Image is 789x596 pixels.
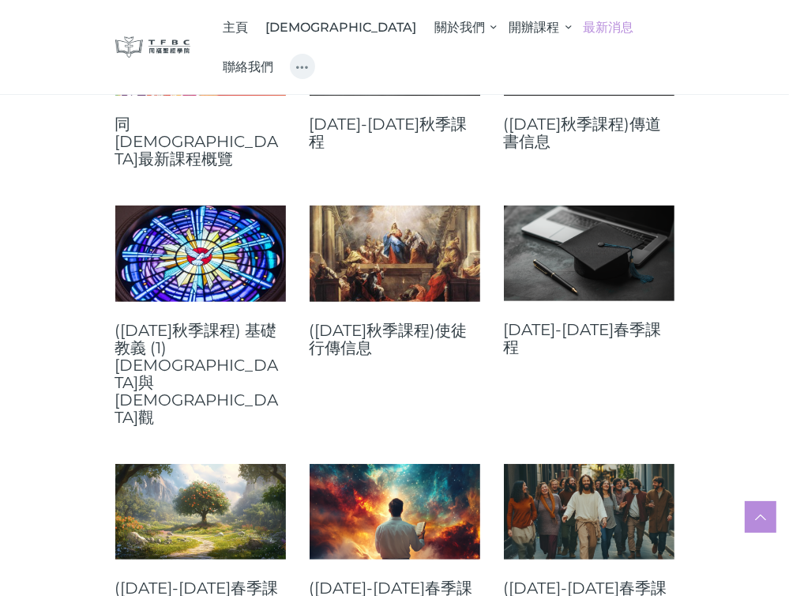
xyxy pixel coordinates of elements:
a: [DEMOGRAPHIC_DATA] [257,8,425,47]
a: ([DATE]秋季課程)傳道書信息 [504,115,674,150]
a: 聯絡我們 [214,47,282,87]
span: 聯絡我們 [223,59,273,74]
a: ([DATE]秋季課程)使徒行傳信息 [310,322,480,356]
span: 主頁 [223,20,248,35]
a: Scroll to top [745,501,776,533]
a: 最新消息 [574,8,642,47]
a: [DATE]-[DATE]秋季課程 [310,115,480,150]
span: 開辦課程 [509,20,559,35]
span: [DEMOGRAPHIC_DATA] [266,20,417,35]
img: 同福聖經學院 TFBC [115,36,190,58]
a: 同[DEMOGRAPHIC_DATA]最新課程概覽 [115,115,286,168]
a: 主頁 [214,8,257,47]
a: [DATE]-[DATE]春季課程 [504,321,674,356]
a: 關於我們 [426,8,500,47]
span: 最新消息 [584,20,634,35]
span: 關於我們 [434,20,485,35]
a: ([DATE]秋季課程) 基礎教義 (1) [DEMOGRAPHIC_DATA]與[DEMOGRAPHIC_DATA]觀 [115,322,286,426]
a: 開辦課程 [500,8,574,47]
